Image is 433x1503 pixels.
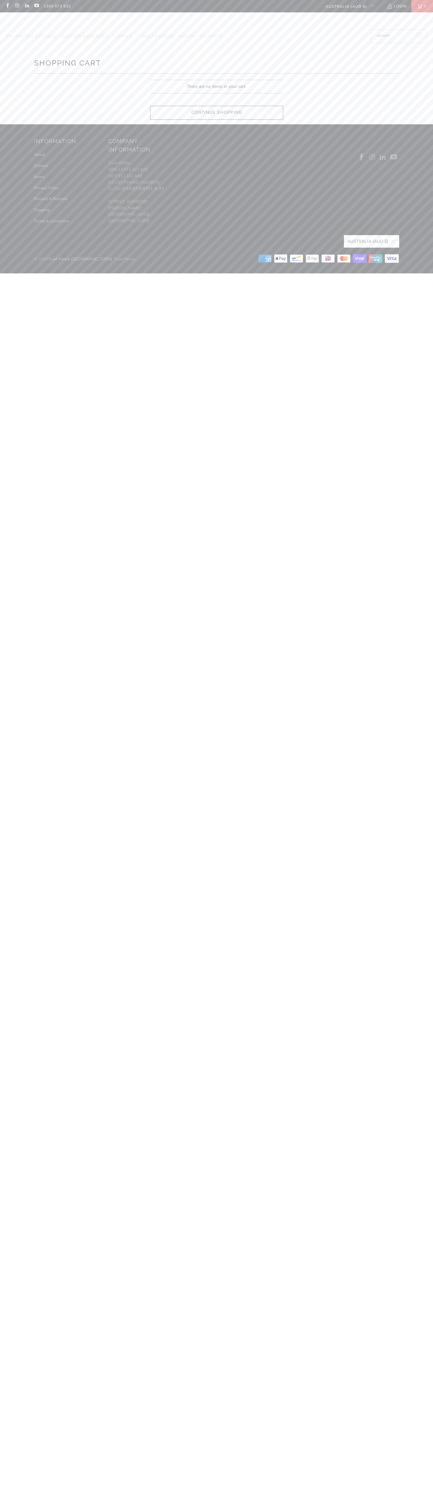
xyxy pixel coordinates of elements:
img: Trust Panda Australia [185,15,248,28]
summary: YubiKey [112,29,138,44]
a: Encrypted Storage [6,29,57,44]
a: Login [387,3,407,10]
a: Trust Panda Australia on Facebook [5,4,10,9]
a: About [34,152,45,157]
a: Merch [179,29,196,44]
p: There are no items in your cart. [150,80,283,93]
a: Trust Panda Australia on YouTube [389,153,399,161]
span: Encrypted Storage [6,33,57,39]
button: Search [411,29,427,43]
a: News [34,174,45,180]
a: Continue Shopping [150,106,283,120]
p: © 2025 . Trust Panda [34,250,136,263]
a: Trust Panda Australia on Facebook [357,153,366,161]
span: Accessories [142,33,175,39]
a: Mission Darkness [61,29,108,44]
a: Shipping [34,207,50,213]
span: Mission Darkness [61,33,108,39]
a: Trust Panda [GEOGRAPHIC_DATA] [48,256,112,262]
a: Trust Panda Australia on Instagram [14,4,19,9]
a: Accessories [142,29,175,44]
p: Trust Panda ABN 14 612 411 668 ACN 612 411 668 NZ GST [PHONE_NUMBER] EU Tax ID: [STREET_ADDRESS][... [108,160,176,224]
a: Trust Panda Australia on YouTube [34,4,39,9]
span: Support [200,33,222,39]
h1: Shopping Cart [34,56,399,69]
a: 1300 072 632 [44,3,71,10]
button: Australia (AUD $) [344,235,399,248]
a: Trust Panda Australia on Instagram [368,153,377,161]
a: Terms & Conditions [34,218,69,224]
a: Trust Panda Australia on LinkedIn [379,153,388,161]
a: Privacy Policy [34,185,59,191]
a: HU27309711-2-43 [127,186,164,191]
span: Merch [179,33,196,39]
span: YubiKey [112,33,132,39]
nav: Translation missing: en.navigation.header.main_nav [6,29,222,44]
a: Contact [34,163,48,169]
a: Support [200,29,222,44]
a: Trust Panda Australia on LinkedIn [24,4,29,9]
a: Returns & Refunds [34,196,68,202]
input: Search... [371,29,427,43]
